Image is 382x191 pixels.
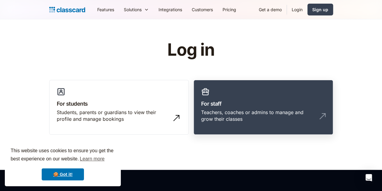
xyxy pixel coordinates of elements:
[119,3,154,16] div: Solutions
[5,141,121,186] div: cookieconsent
[218,3,241,16] a: Pricing
[95,41,287,59] h1: Log in
[307,4,333,15] a: Sign up
[187,3,218,16] a: Customers
[11,147,115,163] span: This website uses cookies to ensure you get the best experience on our website.
[194,80,333,135] a: For staffTeachers, coaches or admins to manage and grow their classes
[49,5,85,14] a: home
[312,6,328,13] div: Sign up
[154,3,187,16] a: Integrations
[254,3,287,16] a: Get a demo
[92,3,119,16] a: Features
[201,100,326,108] h3: For staff
[57,109,169,123] div: Students, parents or guardians to view their profile and manage bookings
[287,3,307,16] a: Login
[42,168,84,180] a: dismiss cookie message
[201,109,313,123] div: Teachers, coaches or admins to manage and grow their classes
[361,170,376,185] div: Open Intercom Messenger
[57,100,181,108] h3: For students
[49,80,189,135] a: For studentsStudents, parents or guardians to view their profile and manage bookings
[124,6,142,13] div: Solutions
[79,154,105,163] a: learn more about cookies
